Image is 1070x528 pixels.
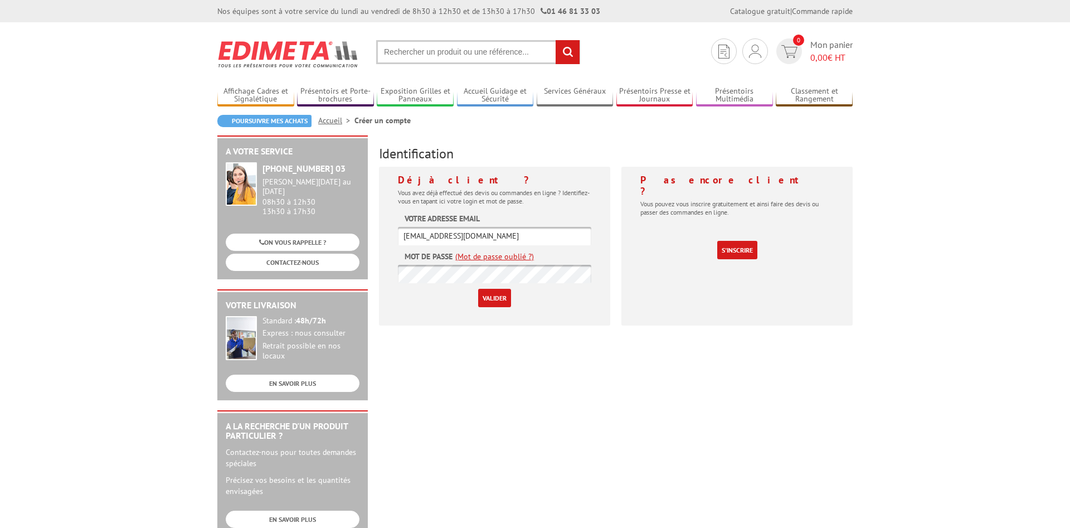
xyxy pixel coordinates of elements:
img: Edimeta [217,33,359,75]
h4: Déjà client ? [398,175,591,186]
a: EN SAVOIR PLUS [226,375,359,392]
label: Votre adresse email [405,213,480,224]
img: devis rapide [718,45,729,59]
div: Express : nous consulter [262,328,359,338]
a: Poursuivre mes achats [217,115,312,127]
p: Contactez-nous pour toutes demandes spéciales [226,447,359,469]
span: 0 [793,35,804,46]
a: Affichage Cadres et Signalétique [217,86,294,105]
span: 0,00 [810,52,828,63]
a: Présentoirs Presse et Journaux [616,86,693,105]
h2: A la recherche d'un produit particulier ? [226,422,359,441]
div: 08h30 à 12h30 13h30 à 17h30 [262,177,359,216]
img: devis rapide [781,45,797,58]
a: Commande rapide [792,6,853,16]
input: rechercher [556,40,580,64]
img: widget-livraison.jpg [226,316,257,360]
a: Exposition Grilles et Panneaux [377,86,454,105]
p: Précisez vos besoins et les quantités envisagées [226,474,359,497]
div: | [730,6,853,17]
a: devis rapide 0 Mon panier 0,00€ HT [774,38,853,64]
a: ON VOUS RAPPELLE ? [226,234,359,251]
span: Mon panier [810,38,853,64]
a: (Mot de passe oublié ?) [455,251,534,262]
div: Standard : [262,316,359,326]
h2: Votre livraison [226,301,359,311]
p: Vous pouvez vous inscrire gratuitement et ainsi faire des devis ou passer des commandes en ligne. [640,200,834,216]
label: Mot de passe [405,251,453,262]
div: Nos équipes sont à votre service du lundi au vendredi de 8h30 à 12h30 et de 13h30 à 17h30 [217,6,600,17]
a: Services Généraux [537,86,614,105]
h2: A votre service [226,147,359,157]
h3: Identification [379,147,853,161]
img: widget-service.jpg [226,162,257,206]
strong: [PHONE_NUMBER] 03 [262,163,346,174]
strong: 48h/72h [296,316,326,326]
a: Présentoirs Multimédia [696,86,773,105]
a: EN SAVOIR PLUS [226,511,359,528]
a: Catalogue gratuit [730,6,790,16]
input: Valider [478,289,511,307]
a: Accueil [318,115,354,125]
div: Retrait possible en nos locaux [262,341,359,361]
h4: Pas encore client ? [640,175,834,197]
a: S'inscrire [717,241,757,259]
a: Classement et Rangement [776,86,853,105]
img: devis rapide [749,45,761,58]
p: Vous avez déjà effectué des devis ou commandes en ligne ? Identifiez-vous en tapant ici votre log... [398,188,591,205]
div: [PERSON_NAME][DATE] au [DATE] [262,177,359,196]
a: Présentoirs et Porte-brochures [297,86,374,105]
strong: 01 46 81 33 03 [541,6,600,16]
input: Rechercher un produit ou une référence... [376,40,580,64]
li: Créer un compte [354,115,411,126]
span: € HT [810,51,853,64]
a: Accueil Guidage et Sécurité [457,86,534,105]
a: CONTACTEZ-NOUS [226,254,359,271]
